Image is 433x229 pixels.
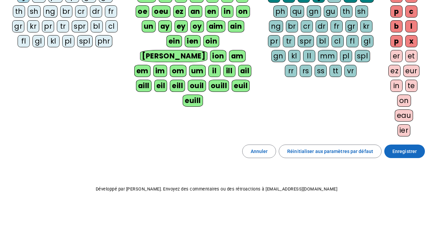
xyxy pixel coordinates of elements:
div: ain [228,20,244,32]
div: gr [345,20,358,32]
div: ay [158,20,172,32]
div: te [405,80,417,92]
div: eur [403,65,419,77]
div: euill [183,95,203,107]
div: gu [324,5,338,18]
div: ouill [209,80,229,92]
div: kr [27,20,39,32]
div: spr [298,35,314,47]
div: oy [190,20,204,32]
div: ail [238,65,252,77]
div: aill [136,80,152,92]
div: kr [360,20,372,32]
div: cr [75,5,87,18]
div: th [340,5,352,18]
div: gl [361,35,373,47]
div: aim [207,20,226,32]
div: x [405,35,417,47]
div: en [205,5,219,18]
div: oin [203,35,220,47]
div: pr [268,35,280,47]
div: in [390,80,403,92]
div: qu [290,5,304,18]
div: in [221,5,233,18]
div: ouil [188,80,206,92]
div: bl [91,20,103,32]
button: Annuler [242,145,276,158]
div: tr [57,20,69,32]
button: Réinitialiser aux paramètres par défaut [279,145,382,158]
div: oe [136,5,149,18]
div: ss [315,65,327,77]
div: cr [301,20,313,32]
div: fr [331,20,343,32]
div: pl [62,35,74,47]
div: ier [397,124,411,136]
div: eau [395,109,413,122]
div: ien [185,35,201,47]
div: on [236,5,250,18]
div: [PERSON_NAME] [140,50,207,62]
div: phr [95,35,113,47]
div: euil [232,80,250,92]
div: il [208,65,221,77]
div: fl [18,35,30,47]
div: ng [269,20,283,32]
div: b [390,20,403,32]
div: fl [346,35,359,47]
div: cl [332,35,344,47]
div: pr [42,20,54,32]
div: bl [317,35,329,47]
span: Enregistrer [392,147,417,155]
div: um [189,65,206,77]
div: spr [72,20,88,32]
div: br [60,5,72,18]
div: ez [388,65,401,77]
div: ez [173,5,186,18]
div: ng [43,5,58,18]
button: Enregistrer [384,145,425,158]
div: em [134,65,151,77]
div: un [142,20,156,32]
div: dr [316,20,328,32]
div: ph [273,5,288,18]
div: br [286,20,298,32]
div: gr [12,20,24,32]
div: p [390,35,403,47]
div: ion [210,50,226,62]
div: ill [223,65,235,77]
div: l [405,20,417,32]
div: oeu [152,5,170,18]
div: vr [344,65,357,77]
div: im [153,65,167,77]
div: spl [355,50,370,62]
div: spl [77,35,93,47]
p: Développé par [PERSON_NAME]. Envoyez des commentaires ou des rétroactions à [EMAIL_ADDRESS][DOMAI... [5,185,428,193]
div: kl [288,50,300,62]
div: ein [166,35,182,47]
span: Annuler [251,147,268,155]
div: rr [285,65,297,77]
div: am [229,50,246,62]
div: p [390,5,403,18]
div: on [397,95,411,107]
div: mm [318,50,337,62]
div: tr [283,35,295,47]
div: gl [32,35,45,47]
div: om [170,65,186,77]
div: er [390,50,403,62]
div: gn [307,5,321,18]
div: et [405,50,417,62]
span: Réinitialiser aux paramètres par défaut [287,147,373,155]
div: ey [175,20,188,32]
div: tt [329,65,342,77]
div: rs [300,65,312,77]
div: dr [90,5,102,18]
div: th [13,5,25,18]
div: ll [303,50,315,62]
div: gn [271,50,286,62]
div: eill [170,80,185,92]
div: an [188,5,202,18]
div: kl [47,35,60,47]
div: pl [340,50,352,62]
